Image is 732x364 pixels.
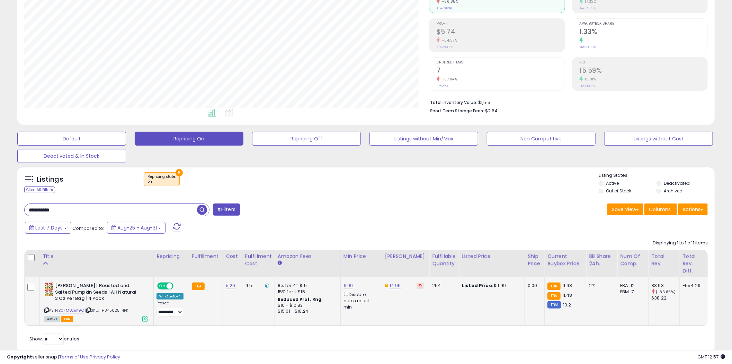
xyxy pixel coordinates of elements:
[390,282,401,289] a: 14.96
[44,283,53,296] img: 51wx7uQL8TL._SL40_.jpg
[432,253,456,267] div: Fulfillable Quantity
[562,292,572,298] span: 11.48
[25,222,71,234] button: Last 7 Days
[462,283,519,289] div: $11.99
[651,283,679,289] div: 83.93
[24,187,55,193] div: Clear All Filters
[226,253,239,260] div: Cost
[651,295,679,301] div: 638.22
[192,253,220,260] div: Fulfillment
[437,67,565,76] h2: 7
[17,132,126,146] button: Default
[437,45,453,49] small: Prev: $37.21
[437,6,452,10] small: Prev: $638
[29,336,79,342] span: Show: entries
[432,283,454,289] div: 254
[580,22,708,26] span: Avg. Buybox Share
[580,67,708,76] h2: 15.59%
[192,283,205,290] small: FBA
[172,283,184,289] span: OFF
[72,225,104,232] span: Compared to:
[644,203,677,215] button: Columns
[682,283,700,289] div: -554.29
[580,84,596,88] small: Prev: 13.10%
[580,6,596,10] small: Prev: 5.83%
[157,301,184,317] div: Preset:
[369,132,478,146] button: Listings without Min/Max
[157,253,186,260] div: Repricing
[278,289,335,295] div: 15% for > $15
[563,302,571,308] span: 10.2
[59,307,84,313] a: B07M8J5K9C
[437,61,565,64] span: Ordered Items
[583,77,596,82] small: 19.01%
[664,180,690,186] label: Deactivated
[245,283,269,289] div: 4.51
[599,172,715,179] p: Listing States:
[135,132,243,146] button: Repricing On
[437,28,565,37] h2: $5.74
[607,203,643,215] button: Save View
[37,175,63,184] h5: Listings
[437,22,565,26] span: Profit
[278,253,338,260] div: Amazon Fees
[485,107,498,114] span: $2.64
[589,283,612,289] div: 2%
[606,180,619,186] label: Active
[385,253,426,260] div: [PERSON_NAME]
[158,283,167,289] span: ON
[487,132,596,146] button: Non Competitive
[43,253,151,260] div: Title
[656,289,676,295] small: (-86.85%)
[620,283,643,289] div: FBA: 12
[245,253,272,267] div: Fulfillment Cost
[580,45,596,49] small: Prev: 0.00%
[562,282,572,289] span: 11.48
[589,253,614,267] div: BB Share 24h.
[44,283,148,321] div: ASIN:
[7,354,32,360] strong: Copyright
[117,224,157,231] span: Aug-25 - Aug-31
[620,289,643,295] div: FBM: 7
[59,354,89,360] a: Terms of Use
[620,253,645,267] div: Num of Comp.
[343,253,379,260] div: Min Price
[649,206,671,213] span: Columns
[7,354,120,361] div: seller snap | |
[664,188,682,194] label: Archived
[213,203,240,216] button: Filters
[462,253,522,260] div: Listed Price
[547,292,560,300] small: FBA
[430,99,477,105] b: Total Inventory Value:
[85,307,128,313] span: | SKU: TH345625-4PK
[35,224,63,231] span: Last 7 Days
[580,28,708,37] h2: 1.33%
[462,282,493,289] b: Listed Price:
[440,77,457,82] small: -87.04%
[17,149,126,163] button: Deactivated & In Stock
[653,240,708,246] div: Displaying 1 to 1 of 1 items
[55,283,139,304] b: [PERSON_NAME] | Roasted and Salted Pumpkin Seeds | All Natural 2 Oz Per Bag | 4 Pack
[528,253,542,267] div: Ship Price
[437,84,448,88] small: Prev: 54
[107,222,166,234] button: Aug-25 - Aug-31
[440,38,457,43] small: -84.57%
[604,132,713,146] button: Listings without Cost
[528,283,539,289] div: 0.00
[90,354,120,360] a: Privacy Policy
[176,169,183,176] button: ×
[697,354,725,360] span: 2025-09-8 12:57 GMT
[430,98,703,106] li: $1,515
[252,132,361,146] button: Repricing Off
[148,174,176,184] span: Repricing state :
[157,293,184,300] div: Win BuyBox *
[278,283,335,289] div: 8% for <= $15
[430,108,484,114] b: Short Term Storage Fees:
[547,301,561,309] small: FBM
[547,253,583,267] div: Current Buybox Price
[44,316,60,322] span: All listings currently available for purchase on Amazon
[226,282,235,289] a: 5.26
[580,61,708,64] span: ROI
[278,260,282,266] small: Amazon Fees.
[148,179,176,184] div: on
